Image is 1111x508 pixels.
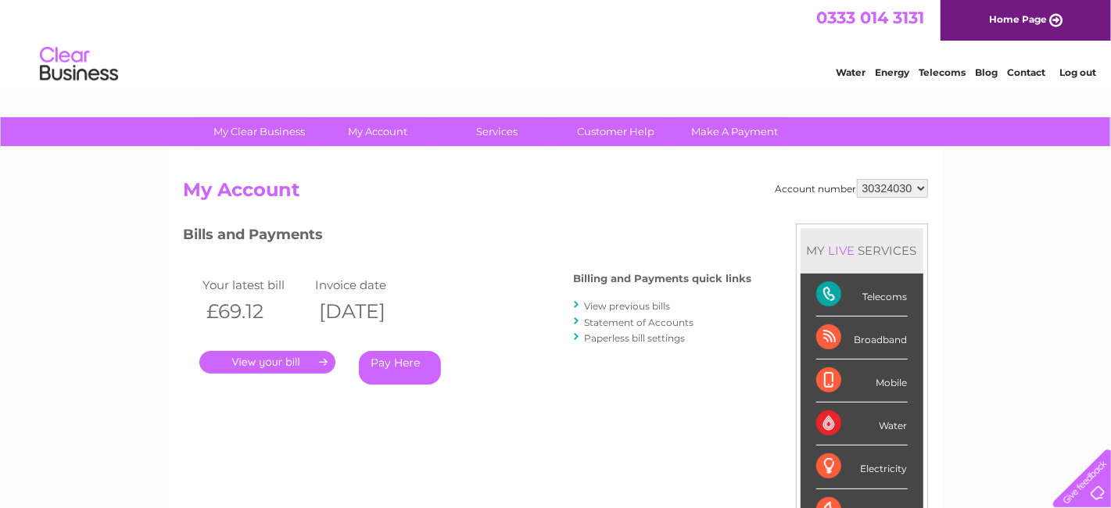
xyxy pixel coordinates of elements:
a: 0333 014 3131 [816,8,924,27]
img: logo.png [39,41,119,88]
a: My Clear Business [195,117,324,146]
h3: Bills and Payments [184,224,752,251]
a: Water [836,66,866,78]
div: Telecoms [816,274,908,317]
td: Your latest bill [199,274,312,295]
div: MY SERVICES [801,228,923,273]
a: Energy [875,66,909,78]
a: Make A Payment [670,117,799,146]
td: Invoice date [311,274,424,295]
div: LIVE [826,243,858,258]
a: Paperless bill settings [585,332,686,344]
a: Log out [1059,66,1096,78]
h4: Billing and Payments quick links [574,273,752,284]
a: . [199,351,335,374]
a: Blog [975,66,998,78]
div: Water [816,402,908,445]
div: Account number [776,179,928,198]
a: Contact [1007,66,1045,78]
a: Customer Help [551,117,680,146]
a: Statement of Accounts [585,317,694,328]
a: Pay Here [359,351,441,385]
div: Broadband [816,317,908,360]
a: Telecoms [919,66,966,78]
a: My Account [314,117,443,146]
div: Mobile [816,360,908,402]
div: Electricity [816,445,908,488]
a: View previous bills [585,300,671,312]
th: £69.12 [199,295,312,327]
th: [DATE] [311,295,424,327]
a: Services [432,117,561,146]
div: Clear Business is a trading name of Verastar Limited (registered in [GEOGRAPHIC_DATA] No. 3667643... [187,9,926,76]
h2: My Account [184,179,928,209]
